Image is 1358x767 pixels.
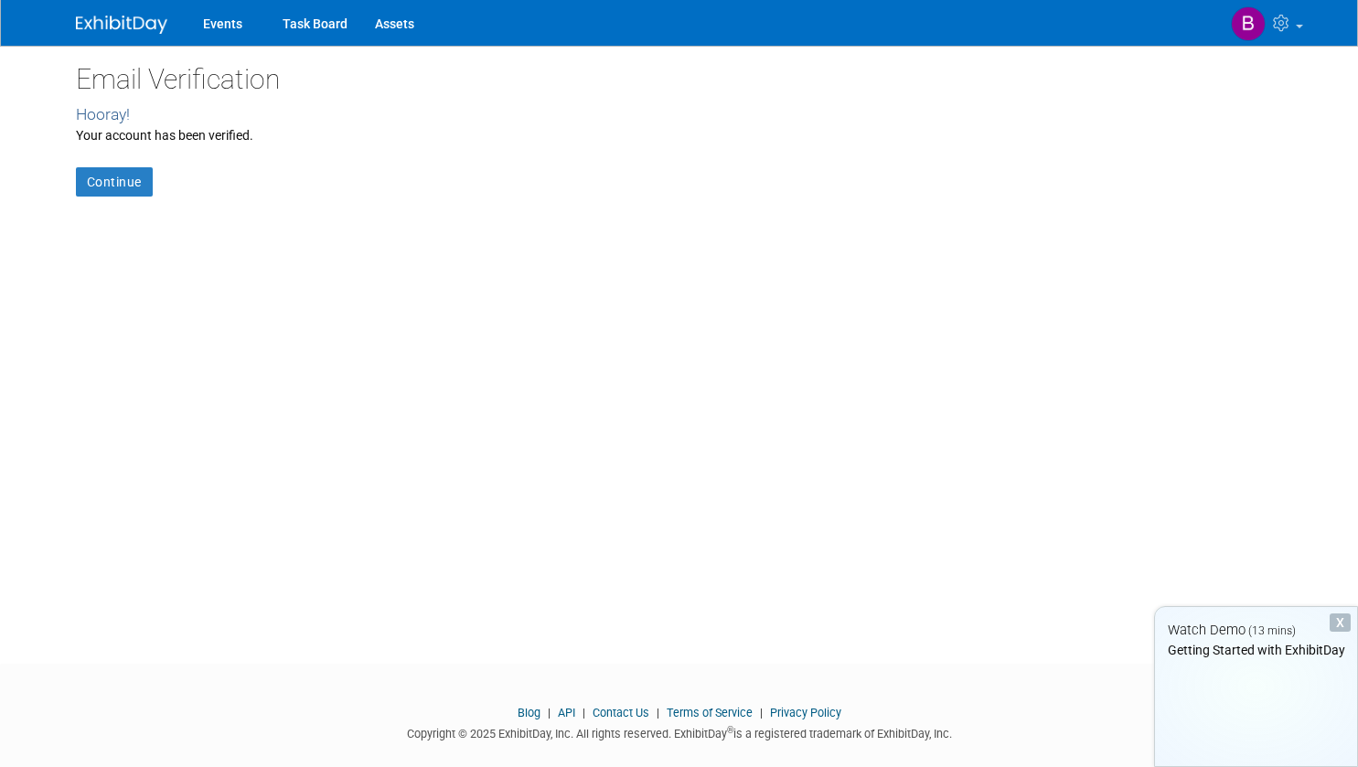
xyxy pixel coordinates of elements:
span: | [543,706,555,719]
span: | [578,706,590,719]
span: (13 mins) [1248,624,1296,637]
a: Continue [76,167,153,197]
a: API [558,706,575,719]
a: Terms of Service [667,706,753,719]
div: Your account has been verified. [76,126,1283,144]
a: Contact Us [593,706,649,719]
span: | [755,706,767,719]
sup: ® [727,725,733,735]
a: Privacy Policy [770,706,841,719]
img: ExhibitDay [76,16,167,34]
div: Watch Demo [1155,621,1357,640]
span: | [652,706,664,719]
h2: Email Verification [76,64,1283,94]
div: Getting Started with ExhibitDay [1155,641,1357,659]
div: Dismiss [1330,613,1351,632]
a: Blog [518,706,540,719]
img: Bailey Carter [1231,6,1266,41]
div: Hooray! [76,103,1283,126]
